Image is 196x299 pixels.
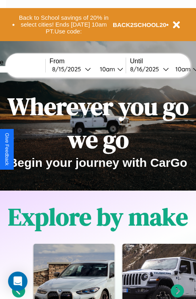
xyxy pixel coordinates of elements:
[50,58,126,65] label: From
[93,65,126,73] button: 10am
[8,200,188,233] h1: Explore by make
[8,272,27,291] div: Open Intercom Messenger
[50,65,93,73] button: 8/15/2025
[113,21,166,28] b: BACK2SCHOOL20
[15,12,113,37] button: Back to School savings of 20% in select cities! Ends [DATE] 10am PT.Use code:
[4,133,10,166] div: Give Feedback
[130,65,163,73] div: 8 / 16 / 2025
[96,65,117,73] div: 10am
[52,65,85,73] div: 8 / 15 / 2025
[171,65,193,73] div: 10am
